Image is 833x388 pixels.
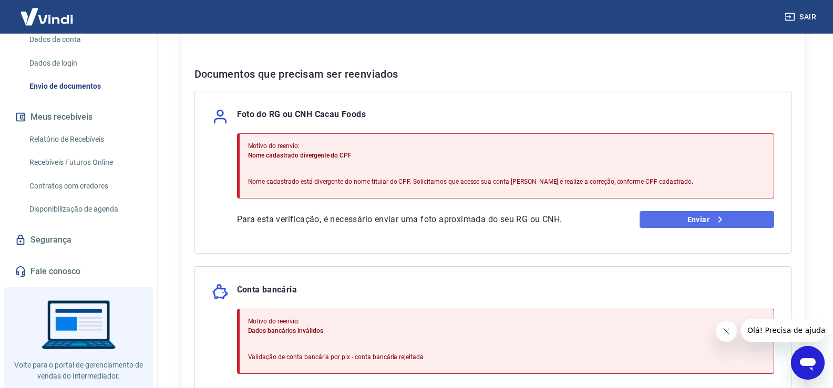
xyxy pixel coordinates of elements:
[237,108,366,125] p: Foto do RG ou CNH Cacau Foods
[13,260,145,283] a: Fale conosco
[25,53,145,74] a: Dados de login
[248,141,693,151] p: Motivo do reenvio:
[248,327,323,334] span: Dados bancários inválidos
[640,211,774,228] a: Enviar
[237,213,586,226] p: Para esta verificação, é necessário enviar uma foto aproximada do seu RG ou CNH.
[248,152,352,159] span: Nome cadastrado divergente do CPF
[791,346,825,380] iframe: Botão para abrir a janela de mensagens
[13,106,145,129] button: Meus recebíveis
[248,352,424,362] p: Validação de conta bancária por pix - conta bancária rejeitada
[25,76,145,97] a: Envio de documentos
[212,108,229,125] img: user.af206f65c40a7206969b71a29f56cfb7.svg
[13,1,81,33] img: Vindi
[716,321,737,342] iframe: Fechar mensagem
[248,177,693,186] p: Nome cadastrado está divergente do nome titular do CPF. Solicitamos que acesse sua conta [PERSON_...
[25,129,145,150] a: Relatório de Recebíveis
[741,319,825,342] iframe: Mensagem da empresa
[212,284,229,300] img: money_pork.0c50a358b6dafb15dddc3eea48f23780.svg
[25,152,145,173] a: Recebíveis Futuros Online
[13,228,145,251] a: Segurança
[783,7,820,27] button: Sair
[6,7,88,16] span: Olá! Precisa de ajuda?
[25,198,145,220] a: Disponibilização de agenda
[25,29,145,50] a: Dados da conta
[25,175,145,197] a: Contratos com credores
[237,284,297,300] p: Conta bancária
[248,317,424,326] p: Motivo do reenvio:
[194,66,791,82] h6: Documentos que precisam ser reenviados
